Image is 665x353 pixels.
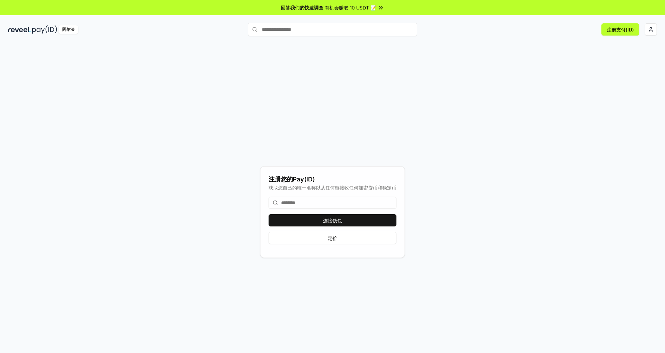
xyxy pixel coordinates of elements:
button: 注册支付(ID) [601,23,639,36]
font: 回答我们的快速调查 [281,5,323,10]
img: 揭示黑暗 [8,25,31,34]
font: 获取您自己的唯一名称以从任何链接收任何加密货币和稳定币 [269,185,396,191]
font: 有机会赚取 10 USDT 📝 [325,5,376,10]
img: 付款编号 [32,25,57,34]
font: 阿尔法 [62,27,74,32]
button: 连接钱包 [269,214,396,226]
font: 注册您的Pay(ID) [269,176,315,183]
font: 连接钱包 [323,218,342,223]
font: 注册支付(ID) [607,27,634,32]
font: 定价 [328,235,337,241]
button: 定价 [269,232,396,244]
